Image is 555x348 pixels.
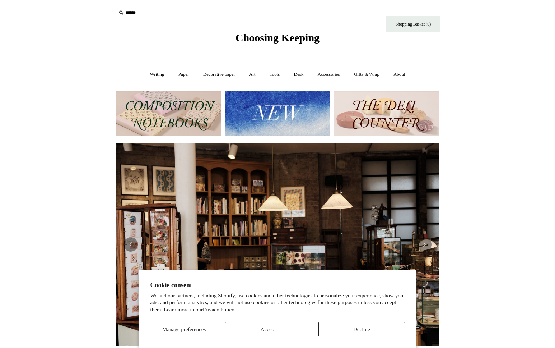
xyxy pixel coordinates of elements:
[386,16,440,32] a: Shopping Basket (0)
[150,322,218,336] button: Manage preferences
[150,292,405,313] p: We and our partners, including Shopify, use cookies and other technologies to personalize your ex...
[203,307,234,312] a: Privacy Policy
[162,326,206,332] span: Manage preferences
[334,91,439,136] img: The Deli Counter
[197,65,242,84] a: Decorative paper
[387,65,412,84] a: About
[235,32,320,43] span: Choosing Keeping
[150,281,405,289] h2: Cookie consent
[225,322,311,336] button: Accept
[225,91,330,136] img: New.jpg__PID:f73bdf93-380a-4a35-bcfe-7823039498e1
[318,322,405,336] button: Decline
[288,65,310,84] a: Desk
[116,143,439,346] img: 20250131 INSIDE OF THE SHOP.jpg__PID:b9484a69-a10a-4bde-9e8d-1408d3d5e6ad
[417,237,432,252] button: Next
[172,65,196,84] a: Paper
[311,65,346,84] a: Accessories
[348,65,386,84] a: Gifts & Wrap
[116,91,221,136] img: 202302 Composition ledgers.jpg__PID:69722ee6-fa44-49dd-a067-31375e5d54ec
[235,37,320,42] a: Choosing Keeping
[144,65,171,84] a: Writing
[123,237,138,252] button: Previous
[263,65,286,84] a: Tools
[243,65,262,84] a: Art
